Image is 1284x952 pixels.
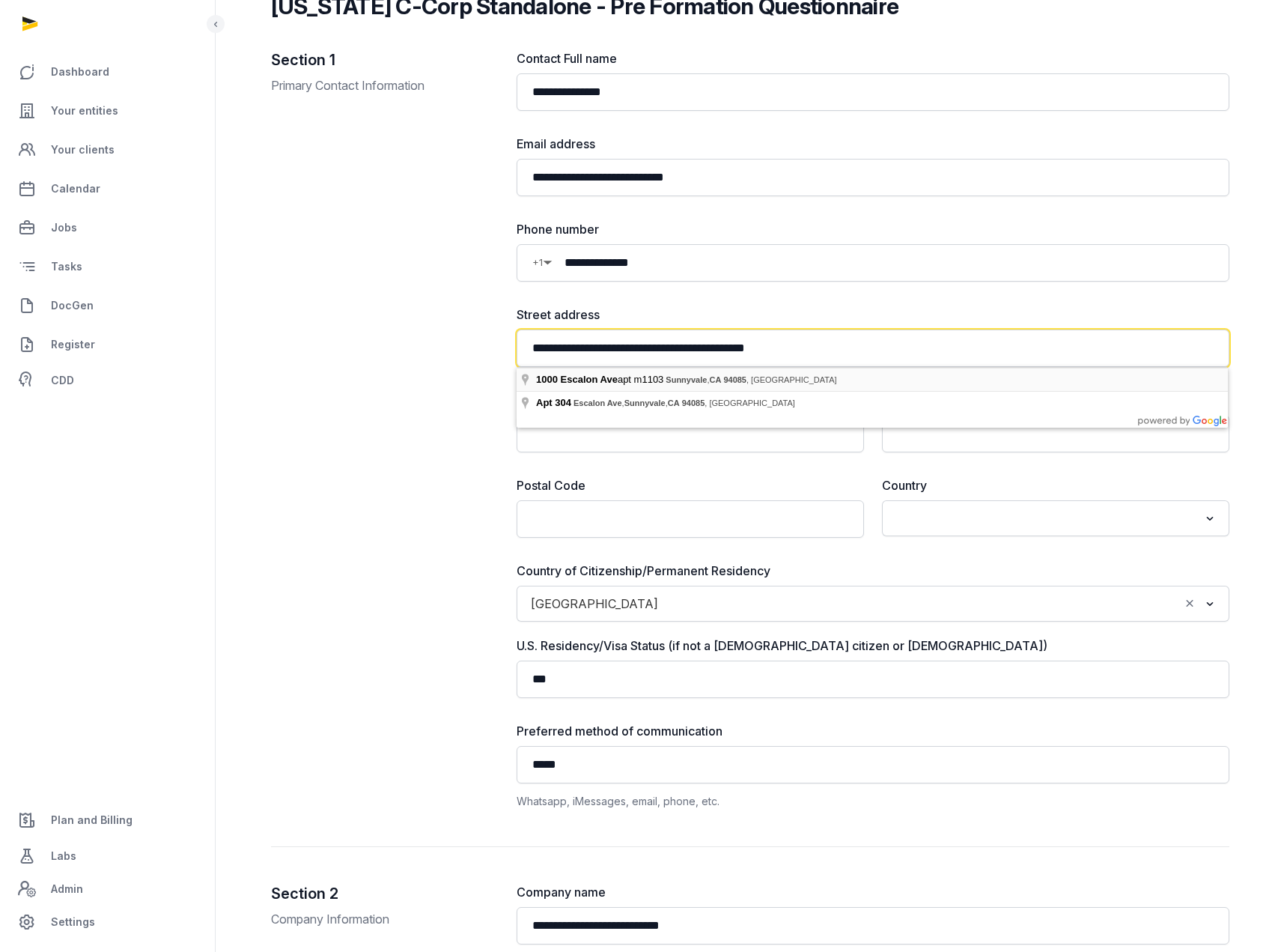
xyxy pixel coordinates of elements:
button: Clear Selected [1183,593,1196,614]
input: Search for option [665,593,1179,614]
a: Dashboard [12,54,203,90]
span: Settings [51,913,95,931]
div: Search for option [524,590,1222,617]
label: Street address [517,306,1229,324]
span: Sunnyvale [624,398,666,407]
span: Plan and Billing [51,811,133,829]
span: Your clients [51,141,115,159]
a: Settings [12,904,203,940]
span: CDD [51,372,74,389]
span: CA [709,375,721,384]
span: ▼ [543,258,553,267]
label: Postal Code [517,476,864,494]
span: DocGen [51,297,94,315]
span: apt m1103 [536,374,666,385]
span: Apt 304 [536,397,571,408]
span: Admin [51,880,83,898]
span: CA [668,398,680,407]
div: Whatsapp, iMessages, email, phone, etc. [517,792,1229,810]
span: 94085 [723,375,746,384]
a: Plan and Billing [12,802,203,838]
div: Country Code Selector [532,254,553,272]
a: Jobs [12,210,203,246]
span: , , [GEOGRAPHIC_DATA] [666,375,836,384]
input: Search for option [891,508,1199,529]
a: Register [12,327,203,363]
a: Tasks [12,249,203,285]
span: Your entities [51,102,118,120]
span: +1 [532,254,543,272]
label: Contact Full name [517,49,1229,67]
a: Your clients [12,132,203,168]
a: CDD [12,366,203,395]
div: Search for option [889,505,1222,532]
span: 1000 [536,374,558,385]
span: Jobs [51,219,77,237]
span: Dashboard [51,63,109,81]
span: [GEOGRAPHIC_DATA] [527,593,662,614]
span: Labs [51,847,76,865]
span: Escalon Ave [561,374,618,385]
span: 94085 [682,398,705,407]
a: Labs [12,838,203,874]
span: Escalon Ave [573,398,622,407]
span: Tasks [51,258,82,276]
span: Sunnyvale [666,375,707,384]
span: Register [51,336,95,354]
p: Company Information [271,910,493,928]
span: , , , [GEOGRAPHIC_DATA] [573,398,795,407]
a: DocGen [12,288,203,324]
span: Calendar [51,180,100,198]
label: Email address [517,135,1229,153]
label: Country of Citizenship/Permanent Residency [517,562,1229,580]
a: Admin [12,874,203,904]
label: Country [882,476,1229,494]
a: Your entities [12,93,203,129]
h2: Section 2 [271,883,493,904]
a: Calendar [12,171,203,207]
label: U.S. Residency/Visa Status (if not a [DEMOGRAPHIC_DATA] citizen or [DEMOGRAPHIC_DATA]) [517,637,1229,655]
p: Primary Contact Information [271,76,493,94]
label: Phone number [517,220,1229,238]
h2: Section 1 [271,49,493,70]
label: Preferred method of communication [517,722,1229,740]
label: Company name [517,883,1229,901]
